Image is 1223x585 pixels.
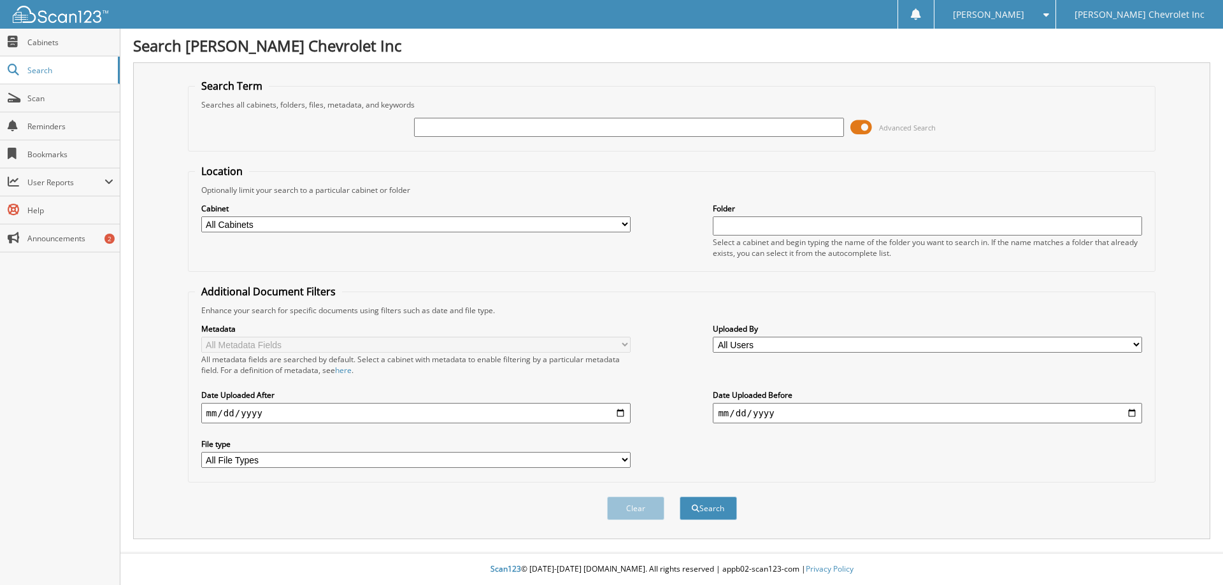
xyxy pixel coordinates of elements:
[195,164,249,178] legend: Location
[27,233,113,244] span: Announcements
[133,35,1210,56] h1: Search [PERSON_NAME] Chevrolet Inc
[1075,11,1205,18] span: [PERSON_NAME] Chevrolet Inc
[27,205,113,216] span: Help
[879,123,936,132] span: Advanced Search
[195,79,269,93] legend: Search Term
[195,305,1149,316] div: Enhance your search for specific documents using filters such as date and file type.
[713,203,1142,214] label: Folder
[104,234,115,244] div: 2
[27,149,113,160] span: Bookmarks
[27,65,111,76] span: Search
[27,121,113,132] span: Reminders
[201,323,631,334] label: Metadata
[713,390,1142,400] label: Date Uploaded Before
[195,285,342,299] legend: Additional Document Filters
[607,497,664,520] button: Clear
[27,177,104,188] span: User Reports
[680,497,737,520] button: Search
[713,323,1142,334] label: Uploaded By
[806,563,854,574] a: Privacy Policy
[27,37,113,48] span: Cabinets
[201,203,631,214] label: Cabinet
[120,554,1223,585] div: © [DATE]-[DATE] [DOMAIN_NAME]. All rights reserved | appb02-scan123-com |
[335,365,352,376] a: here
[953,11,1024,18] span: [PERSON_NAME]
[195,99,1149,110] div: Searches all cabinets, folders, files, metadata, and keywords
[490,563,521,574] span: Scan123
[713,403,1142,423] input: end
[27,93,113,104] span: Scan
[713,237,1142,258] div: Select a cabinet and begin typing the name of the folder you want to search in. If the name match...
[13,6,108,23] img: scan123-logo-white.svg
[201,439,631,449] label: File type
[201,390,631,400] label: Date Uploaded After
[201,403,631,423] input: start
[195,185,1149,195] div: Optionally limit your search to a particular cabinet or folder
[201,354,631,376] div: All metadata fields are searched by default. Select a cabinet with metadata to enable filtering b...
